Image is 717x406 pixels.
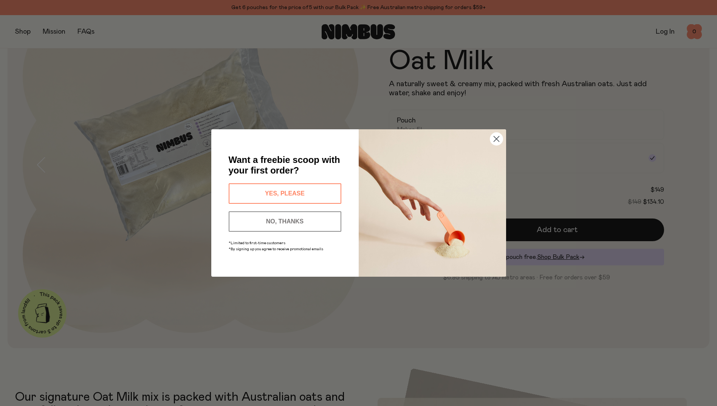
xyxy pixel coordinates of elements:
[229,211,341,232] button: NO, THANKS
[490,132,503,146] button: Close dialog
[229,241,285,245] span: *Limited to first-time customers
[229,155,340,175] span: Want a freebie scoop with your first order?
[229,247,323,251] span: *By signing up you agree to receive promotional emails
[229,183,341,204] button: YES, PLEASE
[359,129,506,277] img: c0d45117-8e62-4a02-9742-374a5db49d45.jpeg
